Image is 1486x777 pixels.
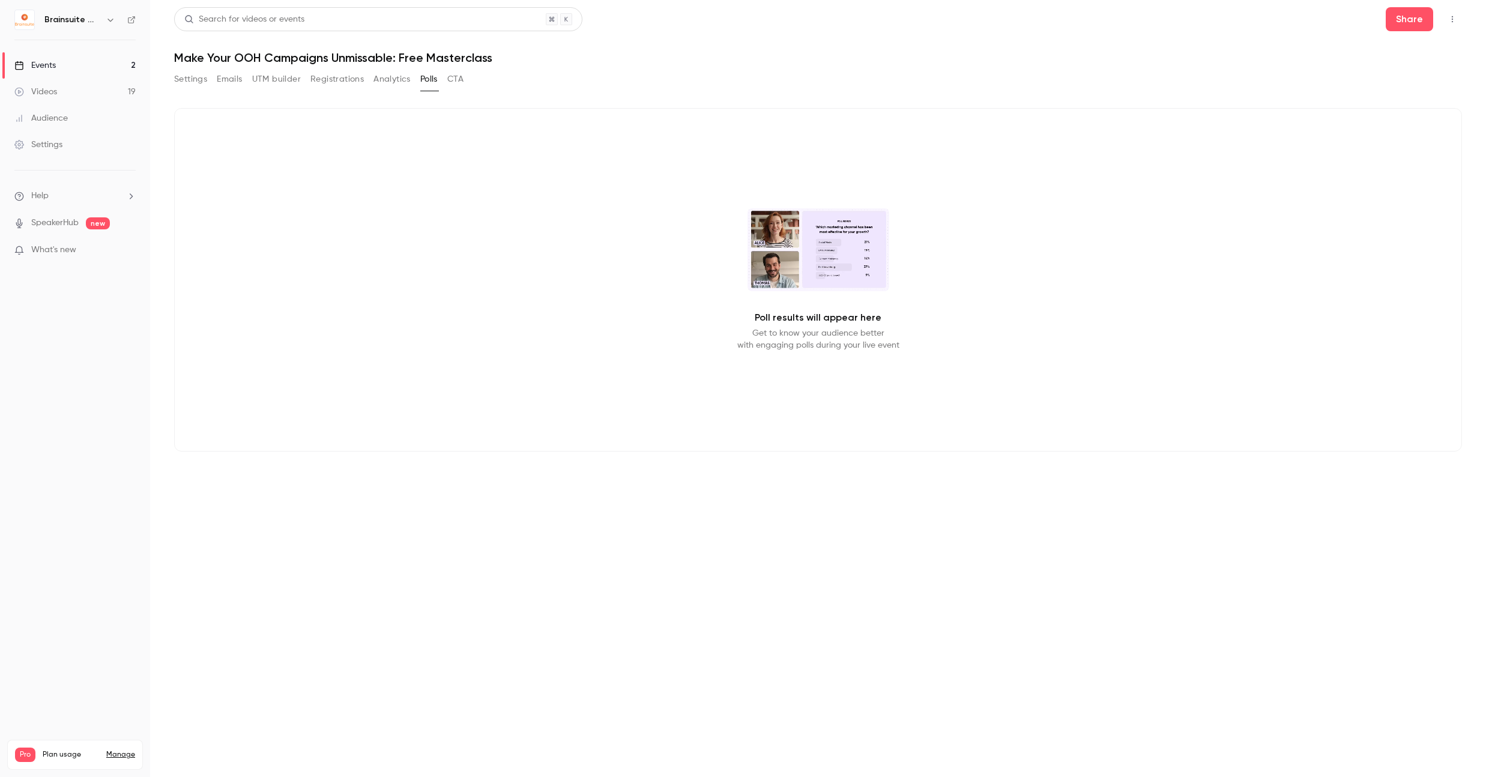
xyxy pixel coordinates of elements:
[252,70,301,89] button: UTM builder
[14,59,56,71] div: Events
[310,70,364,89] button: Registrations
[15,748,35,762] span: Pro
[737,327,899,351] p: Get to know your audience better with engaging polls during your live event
[44,14,101,26] h6: Brainsuite Webinars
[217,70,242,89] button: Emails
[31,244,76,256] span: What's new
[420,70,438,89] button: Polls
[43,750,99,760] span: Plan usage
[86,217,110,229] span: new
[14,112,68,124] div: Audience
[174,50,1462,65] h1: Make Your OOH Campaigns Unmissable: Free Masterclass
[15,10,34,29] img: Brainsuite Webinars
[14,139,62,151] div: Settings
[373,70,411,89] button: Analytics
[106,750,135,760] a: Manage
[31,217,79,229] a: SpeakerHub
[447,70,464,89] button: CTA
[14,190,136,202] li: help-dropdown-opener
[174,70,207,89] button: Settings
[31,190,49,202] span: Help
[755,310,881,325] p: Poll results will appear here
[1386,7,1433,31] button: Share
[184,13,304,26] div: Search for videos or events
[14,86,57,98] div: Videos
